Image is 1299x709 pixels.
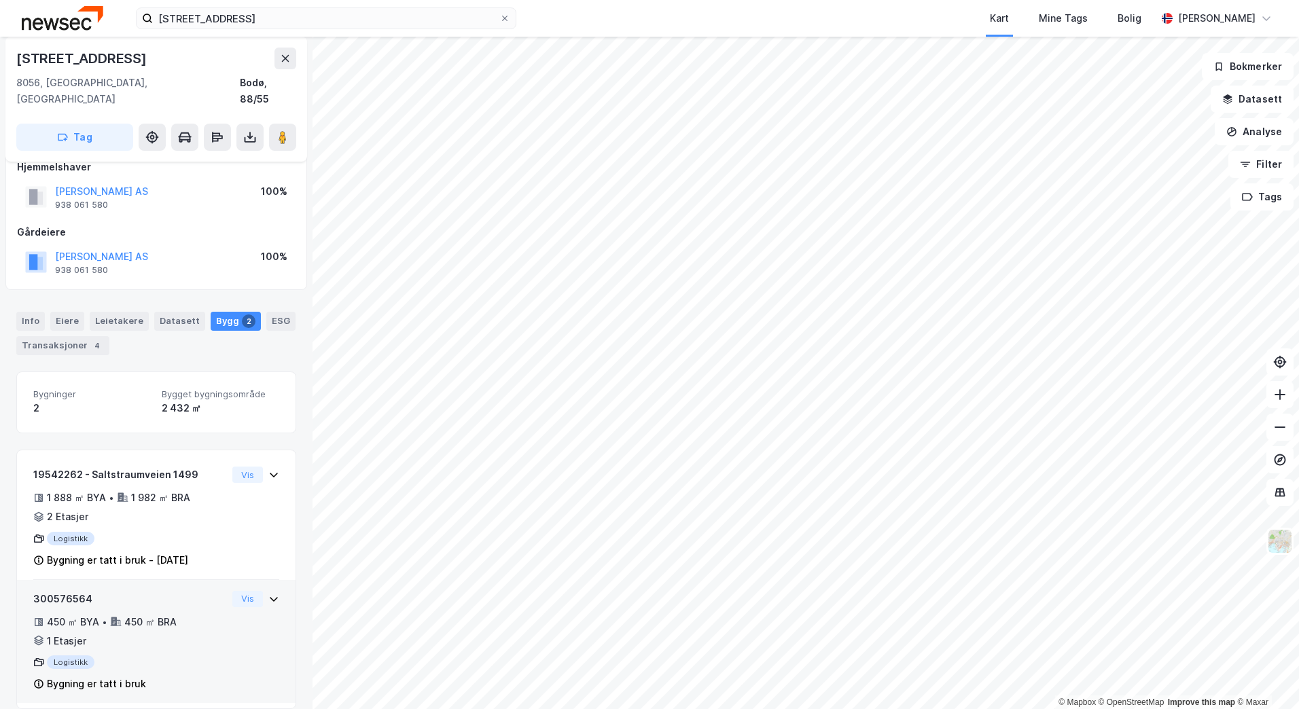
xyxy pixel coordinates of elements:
[109,492,114,503] div: •
[1267,528,1293,554] img: Z
[47,552,188,568] div: Bygning er tatt i bruk - [DATE]
[47,509,88,525] div: 2 Etasjer
[16,336,109,355] div: Transaksjoner
[211,312,261,331] div: Bygg
[1168,697,1235,707] a: Improve this map
[1099,697,1164,707] a: OpenStreetMap
[242,314,255,328] div: 2
[33,467,227,483] div: 19542262 - Saltstraumveien 1499
[33,591,227,607] div: 300576564
[1231,644,1299,709] iframe: Chat Widget
[124,614,177,630] div: 450 ㎡ BRA
[1202,53,1294,80] button: Bokmerker
[990,10,1009,26] div: Kart
[16,124,133,151] button: Tag
[162,400,279,416] div: 2 432 ㎡
[131,490,190,506] div: 1 982 ㎡ BRA
[22,6,103,30] img: newsec-logo.f6e21ccffca1b3a03d2d.png
[16,75,240,107] div: 8056, [GEOGRAPHIC_DATA], [GEOGRAPHIC_DATA]
[55,200,108,211] div: 938 061 580
[1215,118,1294,145] button: Analyse
[266,312,296,331] div: ESG
[50,312,84,331] div: Eiere
[153,8,499,29] input: Søk på adresse, matrikkel, gårdeiere, leietakere eller personer
[17,159,296,175] div: Hjemmelshaver
[232,467,263,483] button: Vis
[47,633,86,649] div: 1 Etasjer
[1231,644,1299,709] div: Kontrollprogram for chat
[154,312,205,331] div: Datasett
[90,312,149,331] div: Leietakere
[47,676,146,692] div: Bygning er tatt i bruk
[1178,10,1256,26] div: [PERSON_NAME]
[261,183,287,200] div: 100%
[33,388,151,400] span: Bygninger
[16,48,149,69] div: [STREET_ADDRESS]
[102,617,107,628] div: •
[33,400,151,416] div: 2
[1211,86,1294,113] button: Datasett
[1230,183,1294,211] button: Tags
[17,224,296,240] div: Gårdeiere
[47,490,106,506] div: 1 888 ㎡ BYA
[1228,151,1294,178] button: Filter
[261,249,287,265] div: 100%
[47,614,99,630] div: 450 ㎡ BYA
[1058,697,1096,707] a: Mapbox
[232,591,263,607] button: Vis
[240,75,296,107] div: Bodø, 88/55
[55,265,108,276] div: 938 061 580
[1039,10,1088,26] div: Mine Tags
[90,339,104,352] div: 4
[16,312,45,331] div: Info
[1118,10,1141,26] div: Bolig
[162,388,279,400] span: Bygget bygningsområde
